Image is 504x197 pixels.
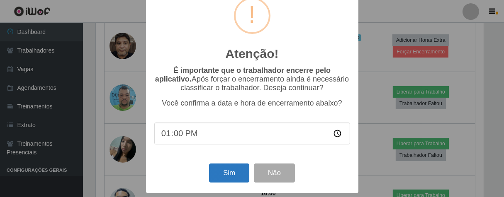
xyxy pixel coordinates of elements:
p: Você confirma a data e hora de encerramento abaixo? [154,99,350,108]
button: Não [254,163,295,183]
h2: Atenção! [225,46,278,61]
button: Sim [209,163,249,183]
p: Após forçar o encerramento ainda é necessário classificar o trabalhador. Deseja continuar? [154,66,350,92]
b: É importante que o trabalhador encerre pelo aplicativo. [155,66,331,83]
